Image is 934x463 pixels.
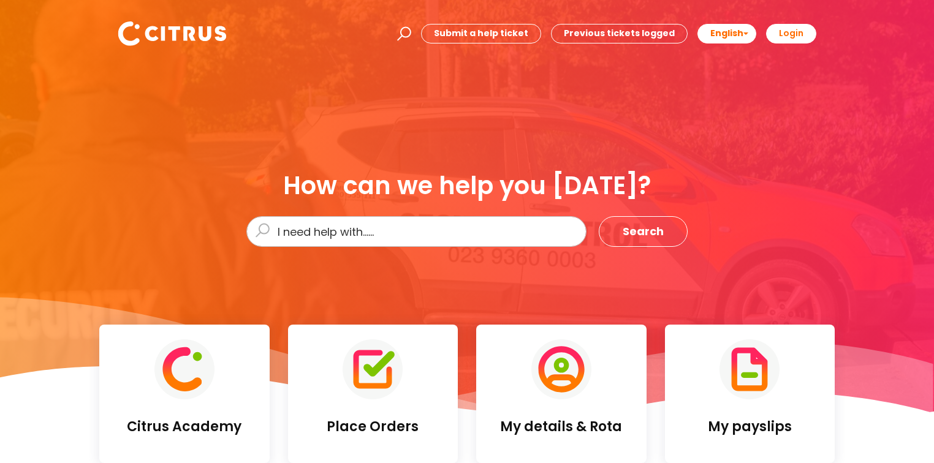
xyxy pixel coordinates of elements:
[551,24,688,43] a: Previous tickets logged
[599,216,688,247] button: Search
[675,419,826,435] h4: My payslips
[298,419,449,435] h4: Place Orders
[246,172,688,199] div: How can we help you [DATE]?
[421,24,541,43] a: Submit a help ticket
[246,216,587,247] input: I need help with......
[476,325,647,463] a: My details & Rota
[665,325,835,463] a: My payslips
[109,419,260,435] h4: Citrus Academy
[288,325,458,463] a: Place Orders
[623,222,664,241] span: Search
[710,27,743,39] span: English
[486,419,637,435] h4: My details & Rota
[779,27,803,39] b: Login
[766,24,816,43] a: Login
[99,325,270,463] a: Citrus Academy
